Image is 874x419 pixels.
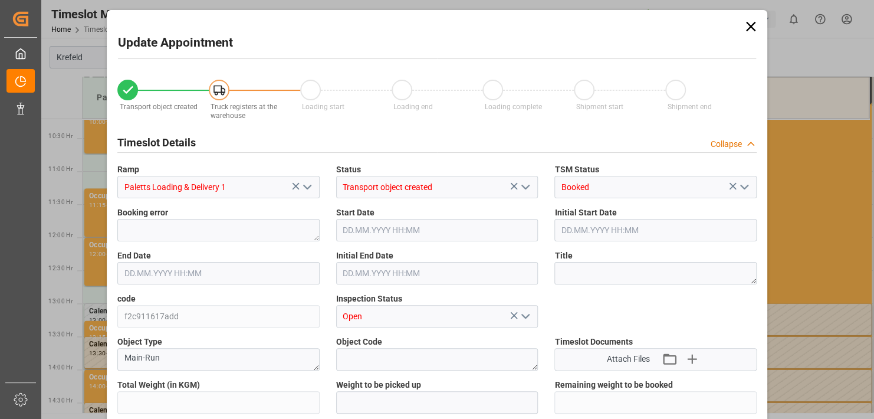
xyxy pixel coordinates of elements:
h2: Update Appointment [118,34,233,53]
input: Type to search/select [117,176,320,198]
span: Shipment end [668,103,712,111]
span: End Date [117,250,151,262]
span: Object Code [336,336,382,348]
span: Remaining weight to be booked [554,379,672,391]
h2: Timeslot Details [117,135,196,150]
div: Collapse [711,138,742,150]
span: Loading end [393,103,433,111]
span: Status [336,163,361,176]
span: Loading start [302,103,344,111]
input: DD.MM.YYYY HH:MM [336,262,538,284]
span: Ramp [117,163,139,176]
button: open menu [516,307,534,326]
span: Booking error [117,207,168,219]
span: Shipment start [576,103,623,111]
span: Inspection Status [336,293,402,305]
span: Loading complete [485,103,542,111]
button: open menu [734,178,752,197]
span: Start Date [336,207,374,219]
span: Initial Start Date [554,207,616,219]
button: open menu [297,178,315,197]
input: Type to search/select [336,176,538,198]
textarea: Main-Run [117,348,320,371]
span: Transport object created [120,103,198,111]
input: DD.MM.YYYY HH:MM [117,262,320,284]
span: Object Type [117,336,162,348]
span: Attach Files [607,353,650,365]
span: Total Weight (in KGM) [117,379,200,391]
span: Timeslot Documents [554,336,632,348]
span: Initial End Date [336,250,393,262]
span: Weight to be picked up [336,379,421,391]
button: open menu [516,178,534,197]
span: code [117,293,136,305]
span: TSM Status [554,163,599,176]
input: DD.MM.YYYY HH:MM [554,219,757,241]
input: DD.MM.YYYY HH:MM [336,219,538,241]
span: Title [554,250,572,262]
span: Truck registers at the warehouse [211,103,277,120]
